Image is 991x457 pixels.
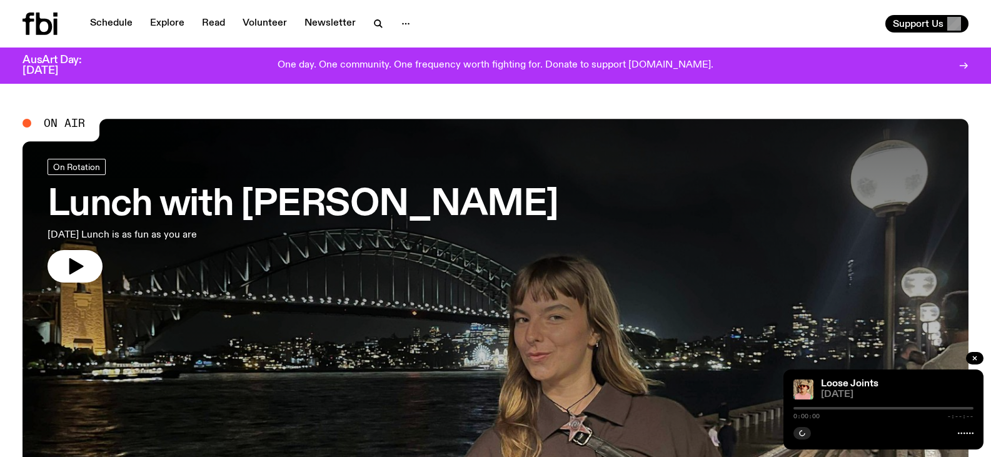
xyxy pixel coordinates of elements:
[793,379,813,399] img: Tyson stands in front of a paperbark tree wearing orange sunglasses, a suede bucket hat and a pin...
[793,413,820,419] span: 0:00:00
[53,162,100,171] span: On Rotation
[143,15,192,33] a: Explore
[83,15,140,33] a: Schedule
[947,413,973,419] span: -:--:--
[297,15,363,33] a: Newsletter
[885,15,968,33] button: Support Us
[48,228,368,243] p: [DATE] Lunch is as fun as you are
[194,15,233,33] a: Read
[235,15,294,33] a: Volunteer
[23,55,103,76] h3: AusArt Day: [DATE]
[893,18,943,29] span: Support Us
[48,159,106,175] a: On Rotation
[821,379,878,389] a: Loose Joints
[821,390,973,399] span: [DATE]
[48,188,558,223] h3: Lunch with [PERSON_NAME]
[48,159,558,283] a: Lunch with [PERSON_NAME][DATE] Lunch is as fun as you are
[278,60,713,71] p: One day. One community. One frequency worth fighting for. Donate to support [DOMAIN_NAME].
[44,118,85,129] span: On Air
